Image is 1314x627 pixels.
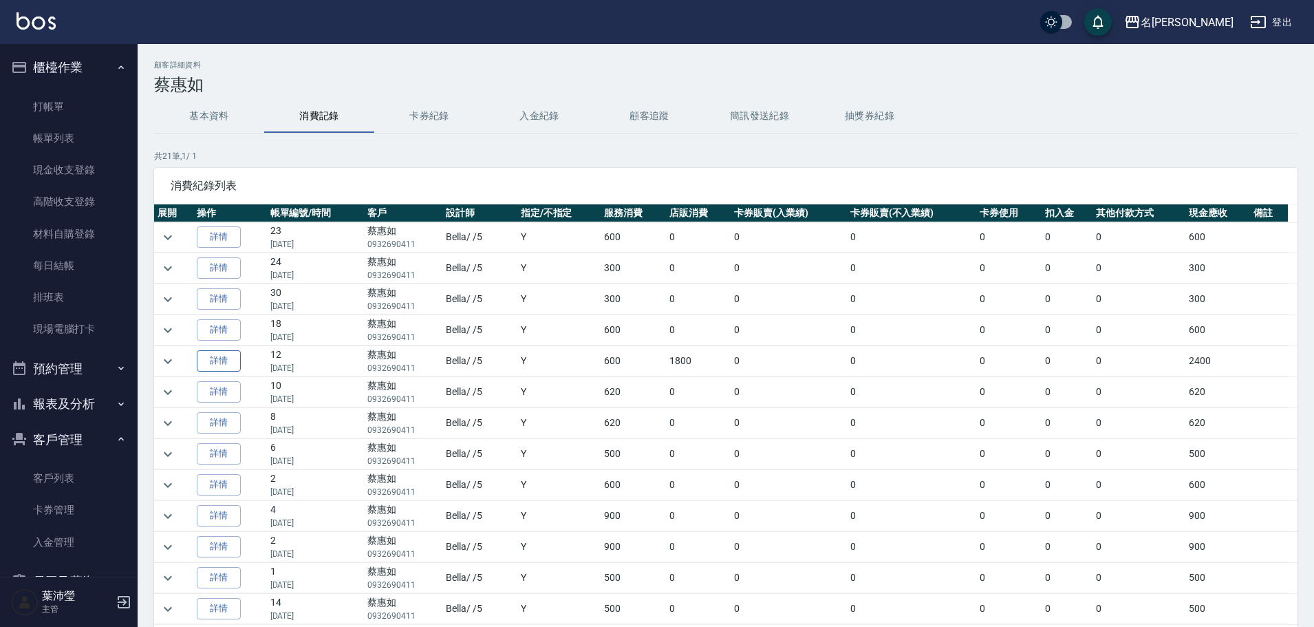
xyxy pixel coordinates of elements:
[976,346,1041,376] td: 0
[484,100,594,133] button: 入金紀錄
[1185,377,1250,407] td: 620
[666,408,731,438] td: 0
[666,346,731,376] td: 1800
[367,548,439,560] p: 0932690411
[976,204,1041,222] th: 卡券使用
[364,346,442,376] td: 蔡惠如
[6,281,132,313] a: 排班表
[364,594,442,624] td: 蔡惠如
[6,494,132,526] a: 卡券管理
[270,579,361,591] p: [DATE]
[442,532,517,562] td: Bella / /5
[976,253,1041,284] td: 0
[847,470,977,500] td: 0
[601,501,665,531] td: 900
[847,253,977,284] td: 0
[364,222,442,253] td: 蔡惠如
[442,284,517,315] td: Bella / /5
[1185,501,1250,531] td: 900
[1084,8,1112,36] button: save
[270,455,361,467] p: [DATE]
[442,315,517,346] td: Bella / /5
[197,598,241,619] a: 詳情
[1092,532,1185,562] td: 0
[270,362,361,374] p: [DATE]
[364,204,442,222] th: 客戶
[1042,532,1092,562] td: 0
[270,517,361,529] p: [DATE]
[270,424,361,436] p: [DATE]
[154,61,1297,70] h2: 顧客詳細資料
[1042,315,1092,346] td: 0
[264,100,374,133] button: 消費記錄
[197,412,241,434] a: 詳情
[154,75,1297,94] h3: 蔡惠如
[1042,222,1092,253] td: 0
[1042,594,1092,624] td: 0
[197,505,241,527] a: 詳情
[6,91,132,123] a: 打帳單
[364,439,442,469] td: 蔡惠如
[1185,439,1250,469] td: 500
[442,563,517,593] td: Bella / /5
[666,315,731,346] td: 0
[731,532,847,562] td: 0
[364,563,442,593] td: 蔡惠如
[601,594,665,624] td: 500
[976,532,1041,562] td: 0
[367,362,439,374] p: 0932690411
[158,289,178,310] button: expand row
[270,300,361,312] p: [DATE]
[976,470,1041,500] td: 0
[1042,346,1092,376] td: 0
[601,253,665,284] td: 300
[367,269,439,281] p: 0932690411
[976,222,1041,253] td: 0
[364,284,442,315] td: 蔡惠如
[6,463,132,494] a: 客戶列表
[367,331,439,343] p: 0932690411
[666,222,731,253] td: 0
[154,100,264,133] button: 基本資料
[1092,594,1185,624] td: 0
[11,588,39,616] img: Person
[267,532,365,562] td: 2
[1092,439,1185,469] td: 0
[6,218,132,250] a: 材料自購登錄
[731,439,847,469] td: 0
[364,315,442,346] td: 蔡惠如
[731,377,847,407] td: 0
[270,269,361,281] p: [DATE]
[731,204,847,222] th: 卡券販賣(入業績)
[517,377,601,407] td: Y
[666,439,731,469] td: 0
[731,563,847,593] td: 0
[1185,253,1250,284] td: 300
[171,179,1281,193] span: 消費紀錄列表
[594,100,704,133] button: 顧客追蹤
[442,204,517,222] th: 設計師
[6,422,132,458] button: 客戶管理
[197,536,241,557] a: 詳情
[267,594,365,624] td: 14
[442,594,517,624] td: Bella / /5
[731,594,847,624] td: 0
[847,284,977,315] td: 0
[666,253,731,284] td: 0
[158,475,178,496] button: expand row
[197,288,241,310] a: 詳情
[197,567,241,588] a: 詳情
[601,532,665,562] td: 900
[1185,222,1250,253] td: 600
[364,408,442,438] td: 蔡惠如
[270,331,361,343] p: [DATE]
[601,377,665,407] td: 620
[154,150,1297,162] p: 共 21 筆, 1 / 1
[517,532,601,562] td: Y
[267,563,365,593] td: 1
[601,408,665,438] td: 620
[601,284,665,315] td: 300
[1119,8,1239,36] button: 名[PERSON_NAME]
[847,408,977,438] td: 0
[154,204,193,222] th: 展開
